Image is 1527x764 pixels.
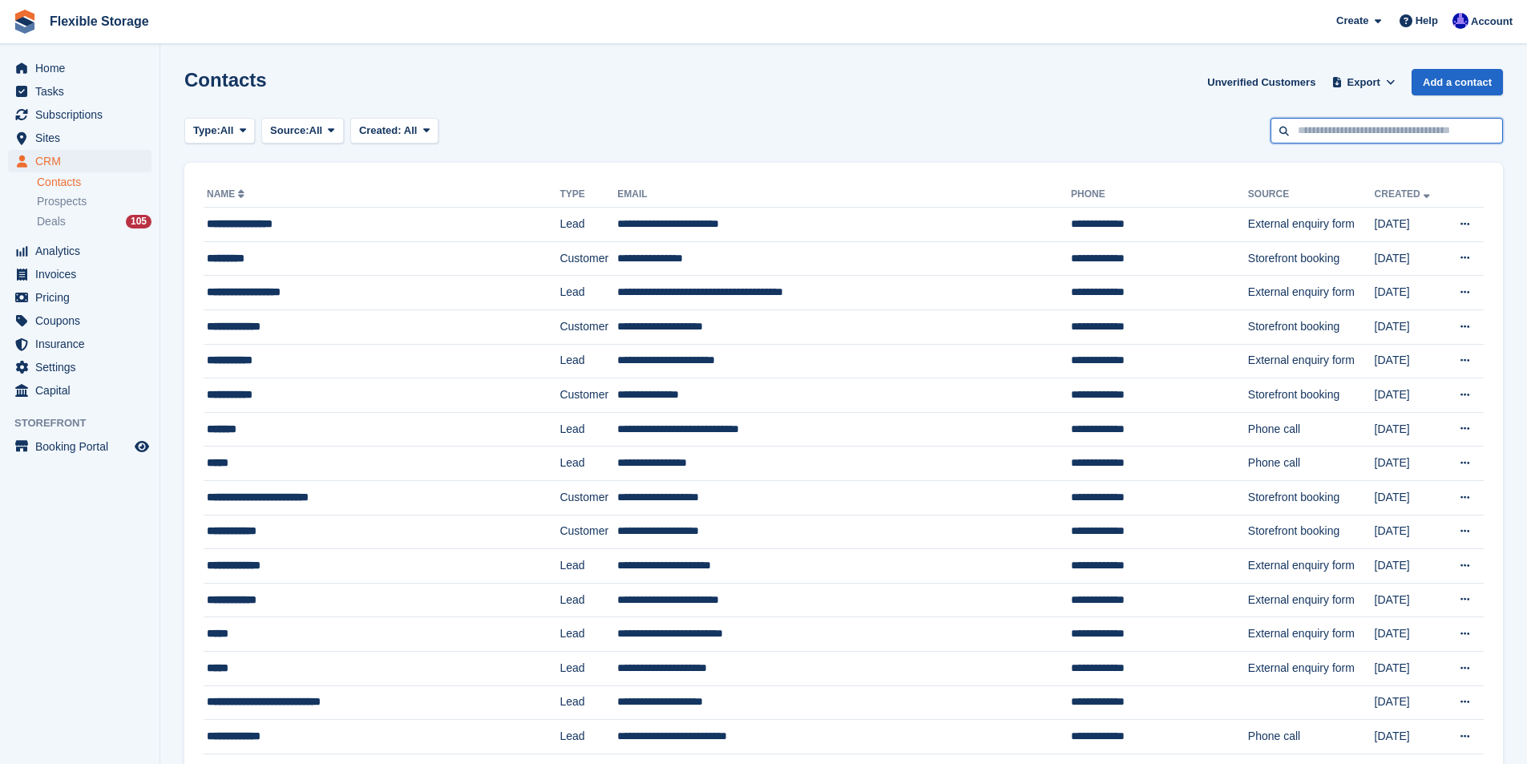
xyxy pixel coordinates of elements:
td: Phone call [1248,412,1375,447]
a: Contacts [37,175,151,190]
td: External enquiry form [1248,651,1375,685]
td: [DATE] [1375,208,1444,242]
td: [DATE] [1375,344,1444,378]
td: External enquiry form [1248,344,1375,378]
td: Customer [559,309,617,344]
span: Type: [193,123,220,139]
td: External enquiry form [1248,583,1375,617]
td: Phone call [1248,720,1375,754]
td: [DATE] [1375,617,1444,652]
span: Coupons [35,309,131,332]
td: [DATE] [1375,685,1444,720]
td: [DATE] [1375,309,1444,344]
a: menu [8,263,151,285]
a: menu [8,150,151,172]
th: Phone [1071,182,1248,208]
th: Source [1248,182,1375,208]
td: Phone call [1248,447,1375,481]
td: [DATE] [1375,549,1444,584]
td: Lead [559,583,617,617]
span: Export [1347,75,1380,91]
td: [DATE] [1375,276,1444,310]
a: menu [8,333,151,355]
a: Preview store [132,437,151,456]
td: [DATE] [1375,447,1444,481]
a: menu [8,356,151,378]
td: Lead [559,685,617,720]
a: menu [8,127,151,149]
td: [DATE] [1375,515,1444,549]
td: Lead [559,447,617,481]
span: Home [35,57,131,79]
a: menu [8,57,151,79]
a: Deals 105 [37,213,151,230]
td: Storefront booking [1248,515,1375,549]
a: menu [8,309,151,332]
td: External enquiry form [1248,617,1375,652]
td: Lead [559,617,617,652]
span: All [220,123,234,139]
th: Email [617,182,1071,208]
td: External enquiry form [1248,276,1375,310]
td: Lead [559,276,617,310]
a: Unverified Customers [1201,69,1322,95]
span: Deals [37,214,66,229]
span: Help [1416,13,1438,29]
span: Booking Portal [35,435,131,458]
span: Tasks [35,80,131,103]
td: [DATE] [1375,412,1444,447]
div: 105 [126,215,151,228]
td: Customer [559,378,617,413]
span: Insurance [35,333,131,355]
td: Lead [559,344,617,378]
a: Add a contact [1412,69,1503,95]
a: Prospects [37,193,151,210]
a: menu [8,435,151,458]
td: Storefront booking [1248,378,1375,413]
td: [DATE] [1375,480,1444,515]
span: Settings [35,356,131,378]
span: CRM [35,150,131,172]
td: Storefront booking [1248,241,1375,276]
td: [DATE] [1375,720,1444,754]
span: Capital [35,379,131,402]
button: Type: All [184,118,255,144]
span: Analytics [35,240,131,262]
td: Storefront booking [1248,309,1375,344]
td: [DATE] [1375,378,1444,413]
td: [DATE] [1375,651,1444,685]
h1: Contacts [184,69,267,91]
span: All [309,123,323,139]
a: menu [8,286,151,309]
td: [DATE] [1375,583,1444,617]
span: Invoices [35,263,131,285]
span: All [404,124,418,136]
td: [DATE] [1375,241,1444,276]
span: Subscriptions [35,103,131,126]
a: menu [8,379,151,402]
span: Sites [35,127,131,149]
span: Pricing [35,286,131,309]
button: Source: All [261,118,344,144]
td: Lead [559,208,617,242]
a: Name [207,188,248,200]
span: Account [1471,14,1513,30]
span: Source: [270,123,309,139]
td: Customer [559,515,617,549]
img: Ian Petherick [1452,13,1468,29]
td: Lead [559,651,617,685]
span: Created: [359,124,402,136]
td: Lead [559,412,617,447]
button: Created: All [350,118,438,144]
button: Export [1328,69,1399,95]
span: Prospects [37,194,87,209]
td: Lead [559,720,617,754]
td: Customer [559,241,617,276]
td: External enquiry form [1248,208,1375,242]
a: Flexible Storage [43,8,156,34]
td: External enquiry form [1248,549,1375,584]
a: menu [8,80,151,103]
a: Created [1375,188,1433,200]
td: Storefront booking [1248,480,1375,515]
a: menu [8,240,151,262]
